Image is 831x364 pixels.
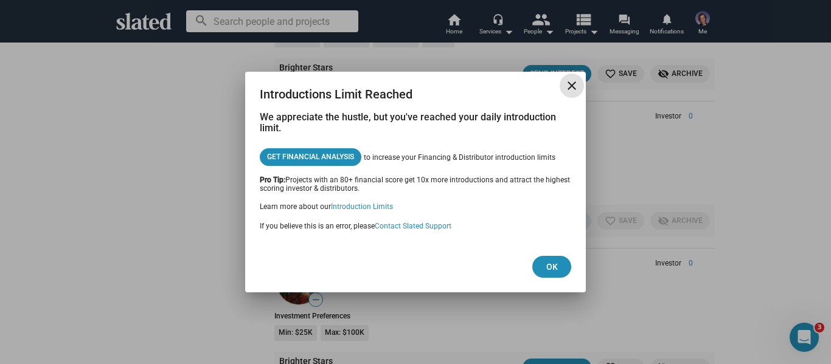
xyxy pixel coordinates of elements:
[260,222,571,232] div: If you believe this is an error, please
[532,256,571,278] button: Ok
[375,222,451,232] button: Contact Slated Support
[260,112,571,134] h3: We appreciate the hustle, but you've reached your daily introduction limit.
[260,86,571,102] div: Introductions Limit Reached
[364,153,555,162] span: to increase your Financing & Distributor introduction limits
[331,202,393,211] a: Introduction Limits
[542,256,562,278] span: Ok
[267,151,354,163] span: Get Financial Analysis
[565,78,579,93] mat-icon: close
[260,176,571,193] div: Projects with an 80+ financial score get 10x more introductions and attract the highest scoring i...
[260,202,571,212] div: Learn more about our
[260,176,285,184] b: Pro Tip:
[260,148,361,166] a: Get Financial Analysis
